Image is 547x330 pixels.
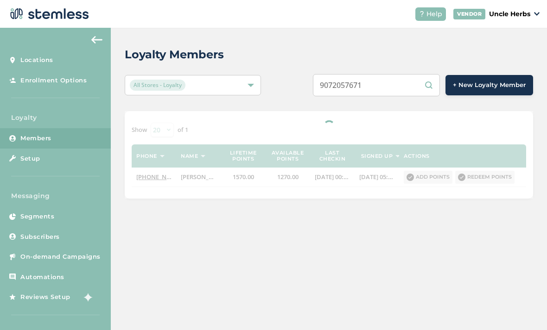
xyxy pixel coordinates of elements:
h2: Loyalty Members [125,46,224,63]
div: VENDOR [453,9,485,19]
span: Segments [20,212,54,221]
img: icon-arrow-back-accent-c549486e.svg [91,36,102,44]
span: Reviews Setup [20,293,70,302]
span: + New Loyalty Member [453,81,526,90]
img: glitter-stars-b7820f95.gif [77,288,96,306]
input: Search [313,74,440,96]
span: Subscribers [20,232,60,242]
button: + New Loyalty Member [445,75,533,95]
span: Setup [20,154,40,163]
p: Uncle Herbs [489,9,530,19]
img: icon_down-arrow-small-66adaf34.svg [534,12,540,16]
iframe: Chat Widget [501,286,547,330]
span: Members [20,134,51,143]
span: Enrollment Options [20,76,87,85]
span: Help [426,9,442,19]
span: Locations [20,56,53,65]
img: logo-dark-0685b13c.svg [7,5,89,23]
img: icon-help-white-03924b79.svg [419,11,425,17]
span: Automations [20,273,64,282]
span: All Stores - Loyalty [130,80,185,91]
span: On-demand Campaigns [20,252,101,262]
